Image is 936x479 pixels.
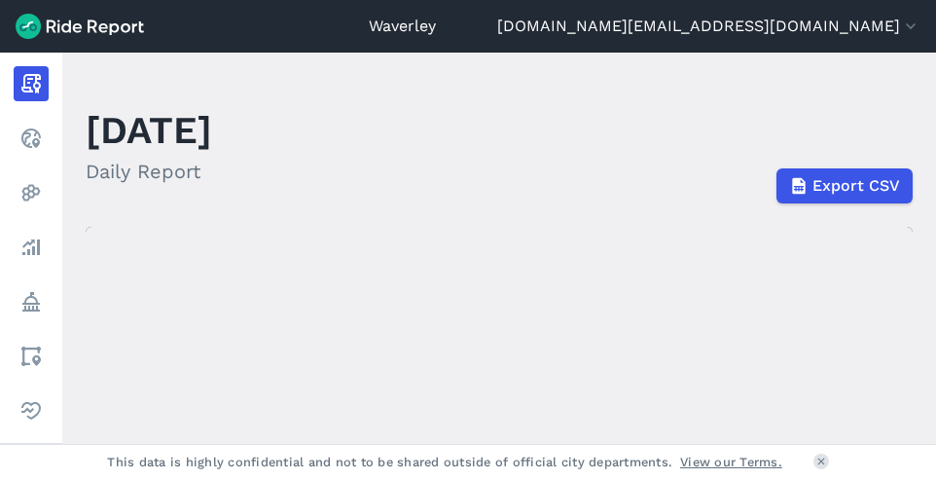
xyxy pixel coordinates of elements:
h1: [DATE] [86,103,212,157]
a: Analyze [14,230,49,265]
button: [DOMAIN_NAME][EMAIL_ADDRESS][DOMAIN_NAME] [497,15,920,38]
span: Export CSV [812,174,900,198]
a: Report [14,66,49,101]
a: View our Terms. [680,453,782,471]
a: Waverley [369,15,436,38]
a: Policy [14,284,49,319]
a: Areas [14,339,49,374]
a: Realtime [14,121,49,156]
h2: Daily Report [86,157,212,186]
a: Health [14,393,49,428]
a: Heatmaps [14,175,49,210]
button: Export CSV [776,168,913,203]
img: Ride Report [16,14,144,39]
